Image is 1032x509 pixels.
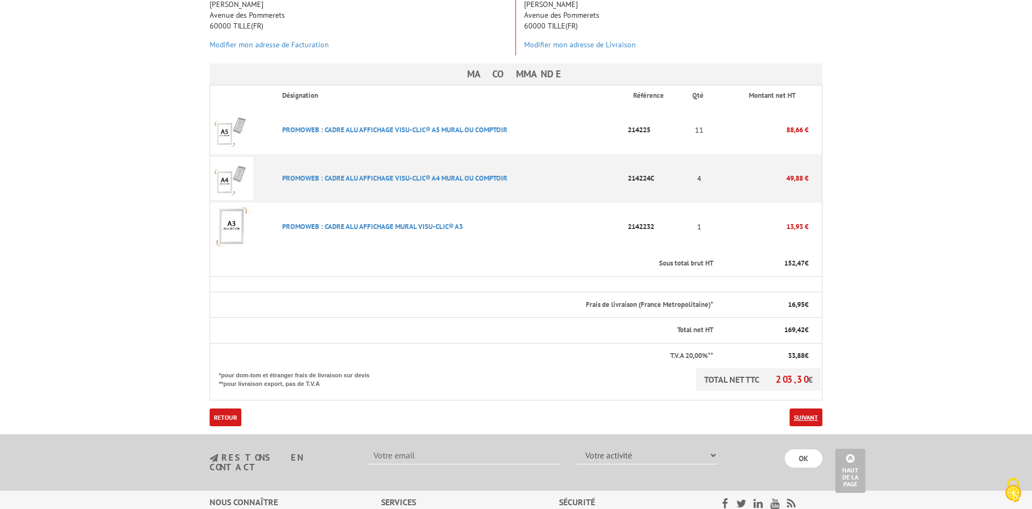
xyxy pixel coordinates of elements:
th: Total net HT [210,318,715,343]
p: T.V.A 20,00%** [219,351,713,361]
a: PROMOWEB : CADRE ALU AFFICHAGE VISU-CLIC® A4 MURAL OU COMPTOIR [282,174,507,183]
a: PROMOWEB : CADRE ALU AFFICHAGE MURAL VISU-CLIC® A3 [282,222,463,231]
a: Retour [210,408,241,426]
p: € [723,259,808,269]
a: Modifier mon adresse de Livraison [524,40,636,49]
p: 13,93 € [714,217,808,236]
p: 49,88 € [714,169,808,188]
p: 214225 [625,120,684,139]
a: Modifier mon adresse de Facturation [210,40,329,49]
th: Référence [625,85,684,106]
span: 203,30 [776,373,808,385]
p: 214224C [625,169,684,188]
td: 4 [684,154,714,203]
th: Frais de livraison (France Metropolitaine)* [210,292,715,318]
p: € [723,300,808,310]
a: PROMOWEB : CADRE ALU AFFICHAGE VISU-CLIC® A5 MURAL OU COMPTOIR [282,125,507,134]
th: Sous total brut HT [210,251,715,276]
input: Votre email [367,446,561,464]
span: 152,47 [784,259,805,268]
span: 33,88 [788,351,805,360]
div: Nous connaître [210,496,381,508]
input: OK [785,449,822,468]
img: PROMOWEB : CADRE ALU AFFICHAGE MURAL VISU-CLIC® A3 [210,205,253,248]
span: 16,95 [788,300,805,309]
img: newsletter.jpg [210,454,218,463]
a: Suivant [790,408,822,426]
a: Haut de la page [835,449,865,493]
img: PROMOWEB : CADRE ALU AFFICHAGE VISU-CLIC® A5 MURAL OU COMPTOIR [210,109,253,152]
p: *pour dom-tom et étranger frais de livraison sur devis **pour livraison export, pas de T.V.A [219,368,380,388]
span: 169,42 [784,325,805,334]
th: Qté [684,85,714,106]
p: € [723,325,808,335]
h3: Ma commande [210,63,822,85]
p: Montant net HT [723,91,821,101]
td: 1 [684,203,714,251]
div: Sécurité [559,496,694,508]
p: € [723,351,808,361]
div: Services [381,496,559,508]
img: PROMOWEB : CADRE ALU AFFICHAGE VISU-CLIC® A4 MURAL OU COMPTOIR [210,157,253,200]
p: 2142232 [625,217,684,236]
button: Cookies (fenêtre modale) [994,472,1032,509]
p: TOTAL NET TTC € [696,368,821,391]
img: Cookies (fenêtre modale) [1000,477,1027,504]
p: 88,66 € [714,120,808,139]
th: Désignation [274,85,625,106]
h3: restons en contact [210,453,351,472]
td: 11 [684,106,714,154]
